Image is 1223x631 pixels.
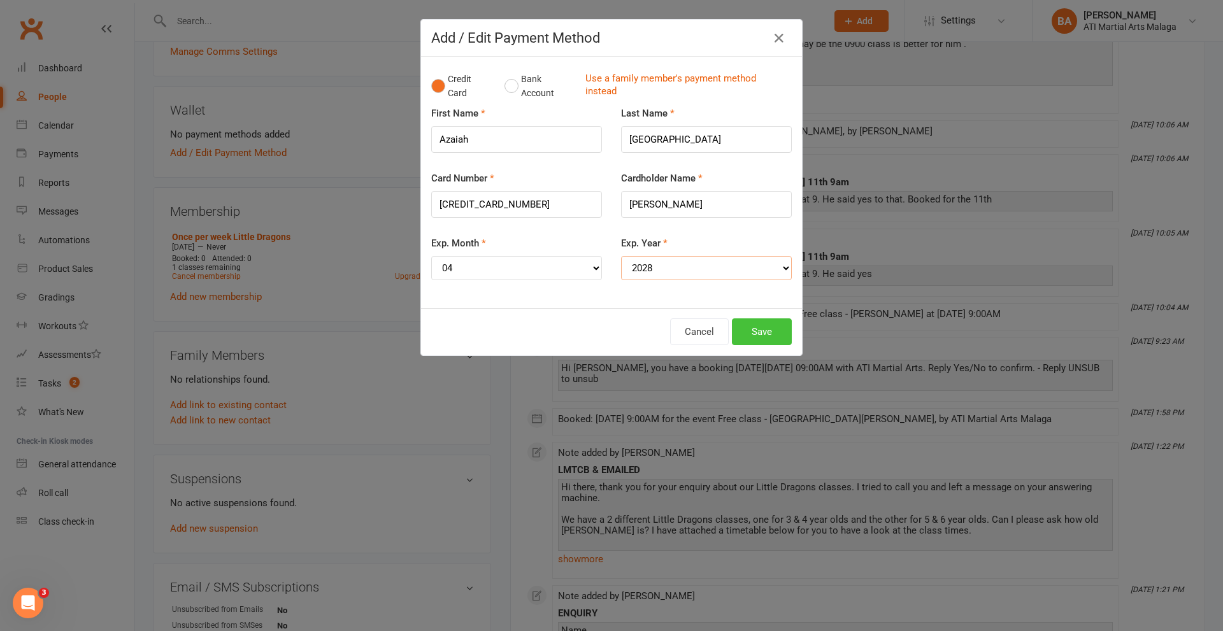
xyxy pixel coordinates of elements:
a: Use a family member's payment method instead [585,72,785,101]
span: 3 [39,588,49,598]
iframe: Intercom live chat [13,588,43,618]
button: Save [732,318,792,345]
button: Credit Card [431,67,491,106]
h4: Add / Edit Payment Method [431,30,792,46]
label: First Name [431,106,485,121]
label: Exp. Year [621,236,668,251]
input: XXXX-XXXX-XXXX-XXXX [431,191,602,218]
label: Last Name [621,106,675,121]
label: Exp. Month [431,236,486,251]
button: Bank Account [504,67,575,106]
label: Cardholder Name [621,171,703,186]
button: Cancel [670,318,729,345]
label: Card Number [431,171,494,186]
button: Close [769,28,789,48]
input: Name on card [621,191,792,218]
